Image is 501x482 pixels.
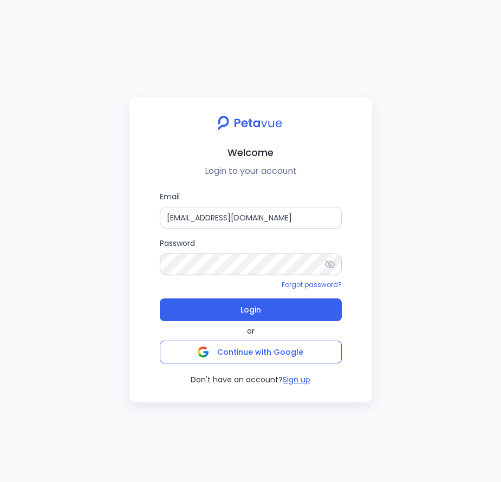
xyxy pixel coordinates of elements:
button: Continue with Google [160,341,342,363]
input: Password [160,253,342,275]
img: petavue logo [211,110,290,136]
h2: Welcome [138,145,363,160]
p: Login to your account [138,165,363,178]
label: Password [160,237,342,275]
span: or [247,325,255,336]
input: Email [160,207,342,229]
label: Email [160,191,342,229]
button: Sign up [283,374,310,385]
span: Don't have an account? [191,374,283,385]
span: Login [240,302,261,317]
span: Continue with Google [217,347,303,357]
a: Forgot password? [282,280,342,289]
button: Login [160,298,342,321]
